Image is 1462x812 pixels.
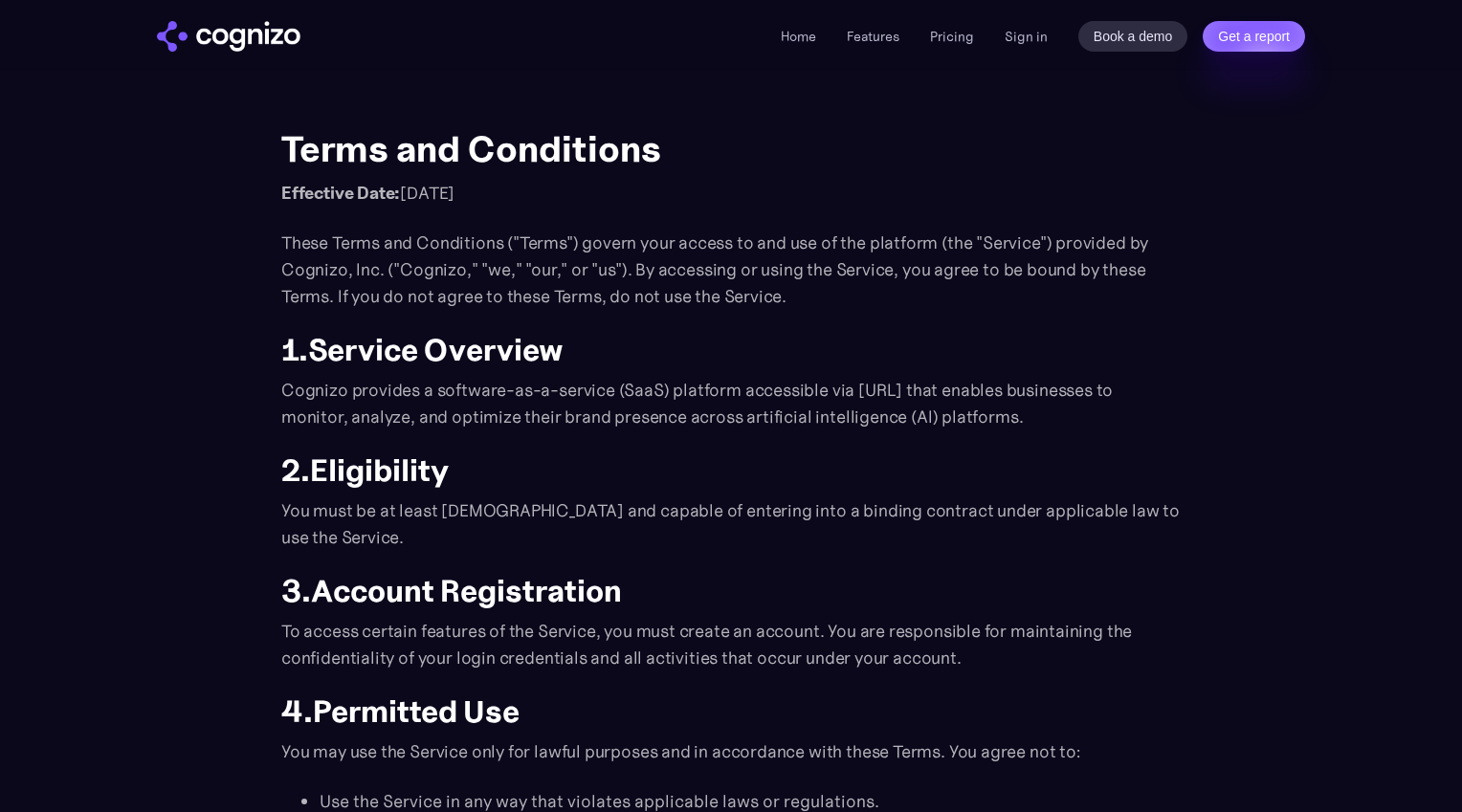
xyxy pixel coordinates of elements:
[311,572,622,610] strong: Account Registration
[281,333,1181,367] h2: 1.
[313,692,520,731] strong: Permitted Use
[281,128,1181,170] h1: Terms and Conditions
[781,28,816,45] a: Home
[281,497,1181,551] p: You must be at least [DEMOGRAPHIC_DATA] and capable of entering into a binding contract under app...
[281,574,1181,608] h2: 3.
[157,21,300,52] img: cognizo logo
[281,230,1181,310] p: These Terms and Conditions ("Terms") govern your access to and use of the platform (the "Service"...
[281,738,1181,765] p: You may use the Service only for lawful purposes and in accordance with these Terms. You agree no...
[281,694,1181,729] h2: 4.
[1005,25,1048,48] a: Sign in
[281,377,1181,430] p: Cognizo provides a software-as-a-service (SaaS) platform accessible via [URL] that enables busine...
[157,21,300,52] a: home
[1078,21,1188,52] a: Book a demo
[1203,21,1305,52] a: Get a report
[281,180,1181,207] p: [DATE]
[281,618,1181,671] p: To access certain features of the Service, you must create an account. You are responsible for ma...
[847,28,899,45] a: Features
[310,451,449,490] strong: Eligibility
[930,28,974,45] a: Pricing
[308,331,564,369] strong: Service Overview
[281,453,1181,488] h2: 2.
[281,182,400,204] strong: Effective Date:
